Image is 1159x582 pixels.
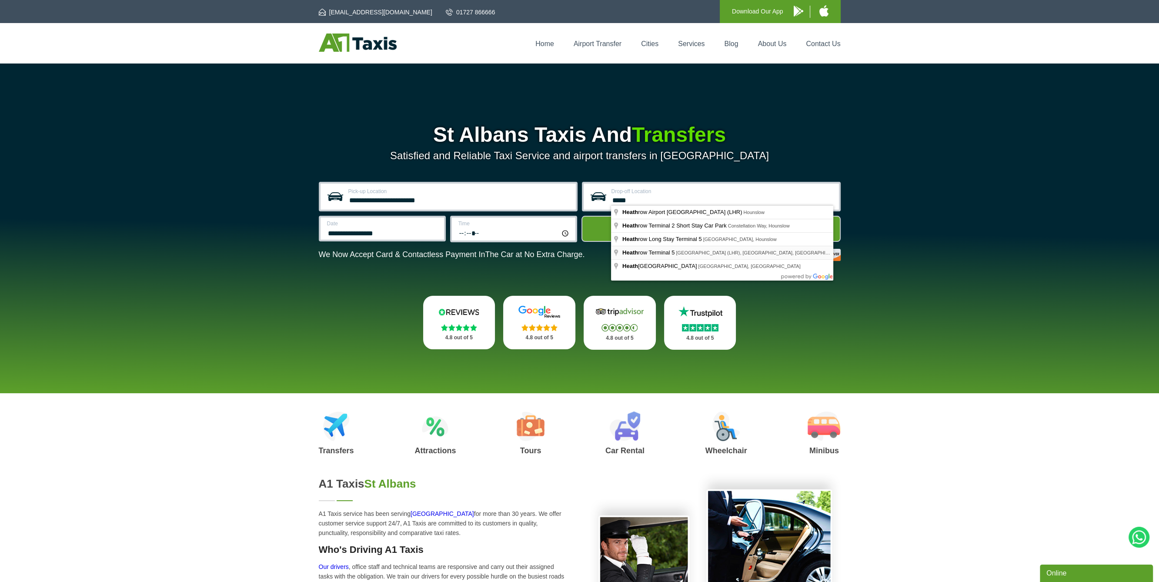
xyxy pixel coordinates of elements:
[594,305,646,318] img: Tripadvisor
[728,223,790,228] span: Constellation Way, Hounslow
[1040,563,1155,582] iframe: chat widget
[348,189,571,194] label: Pick-up Location
[581,216,841,242] button: Get Quote
[327,221,439,226] label: Date
[622,222,638,229] span: Heath
[622,249,638,256] span: Heath
[664,296,736,350] a: Trustpilot Stars 4.8 out of 5
[743,210,764,215] span: Hounslow
[593,333,646,344] p: 4.8 out of 5
[703,237,777,242] span: [GEOGRAPHIC_DATA], Hounslow
[513,305,565,318] img: Google
[622,249,676,256] span: row Terminal 5
[605,447,645,455] h3: Car Rental
[319,477,569,491] h2: A1 Taxis
[319,563,349,570] a: Our drivers
[319,150,841,162] p: Satisfied and Reliable Taxi Service and airport transfers in [GEOGRAPHIC_DATA]
[622,222,728,229] span: row Terminal 2 Short Stay Car Park
[622,209,638,215] span: Heath
[521,324,558,331] img: Stars
[364,477,416,490] span: St Albans
[611,189,834,194] label: Drop-off Location
[641,40,658,47] a: Cities
[446,8,495,17] a: 01727 866666
[319,33,397,52] img: A1 Taxis St Albans LTD
[622,263,698,269] span: [GEOGRAPHIC_DATA]
[806,40,840,47] a: Contact Us
[433,332,486,343] p: 4.8 out of 5
[485,250,585,259] span: The Car at No Extra Charge.
[574,40,621,47] a: Airport Transfer
[622,263,638,269] span: Heath
[682,324,718,331] img: Stars
[517,447,544,455] h3: Tours
[503,296,575,349] a: Google Stars 4.8 out of 5
[323,411,350,441] img: Airport Transfers
[609,411,640,441] img: Car Rental
[441,324,477,331] img: Stars
[411,510,474,517] a: [GEOGRAPHIC_DATA]
[517,411,544,441] img: Tours
[674,333,727,344] p: 4.8 out of 5
[584,296,656,350] a: Tripadvisor Stars 4.8 out of 5
[819,5,828,17] img: A1 Taxis iPhone App
[794,6,803,17] img: A1 Taxis Android App
[712,411,740,441] img: Wheelchair
[698,264,800,269] span: [GEOGRAPHIC_DATA], [GEOGRAPHIC_DATA]
[622,236,638,242] span: Heath
[319,8,432,17] a: [EMAIL_ADDRESS][DOMAIN_NAME]
[808,411,840,441] img: Minibus
[414,447,456,455] h3: Attractions
[724,40,738,47] a: Blog
[622,236,703,242] span: row Long Stay Terminal 5
[433,305,485,318] img: Reviews.io
[678,40,705,47] a: Services
[632,123,726,146] span: Transfers
[705,447,747,455] h3: Wheelchair
[758,40,787,47] a: About Us
[601,324,638,331] img: Stars
[513,332,566,343] p: 4.8 out of 5
[319,544,569,555] h3: Who's Driving A1 Taxis
[622,209,743,215] span: row Airport [GEOGRAPHIC_DATA] (LHR)
[732,6,783,17] p: Download Our App
[458,221,570,226] label: Time
[535,40,554,47] a: Home
[808,447,840,455] h3: Minibus
[422,411,448,441] img: Attractions
[319,509,569,538] p: A1 Taxis service has been serving for more than 30 years. We offer customer service support 24/7,...
[676,250,897,255] span: [GEOGRAPHIC_DATA] (LHR), [GEOGRAPHIC_DATA], [GEOGRAPHIC_DATA], [GEOGRAPHIC_DATA]
[674,305,726,318] img: Trustpilot
[319,124,841,145] h1: St Albans Taxis And
[319,447,354,455] h3: Transfers
[423,296,495,349] a: Reviews.io Stars 4.8 out of 5
[319,250,585,259] p: We Now Accept Card & Contactless Payment In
